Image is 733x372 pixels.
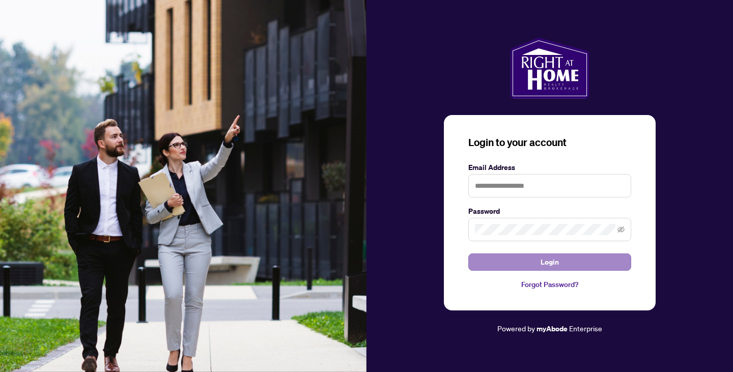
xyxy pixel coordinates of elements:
label: Email Address [468,162,631,173]
h3: Login to your account [468,135,631,150]
label: Password [468,206,631,217]
button: Login [468,253,631,271]
a: myAbode [537,323,568,334]
span: eye-invisible [617,226,625,233]
span: Login [541,254,559,270]
span: Enterprise [569,324,602,333]
a: Forgot Password? [468,279,631,290]
img: ma-logo [510,38,589,99]
span: Powered by [497,324,535,333]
